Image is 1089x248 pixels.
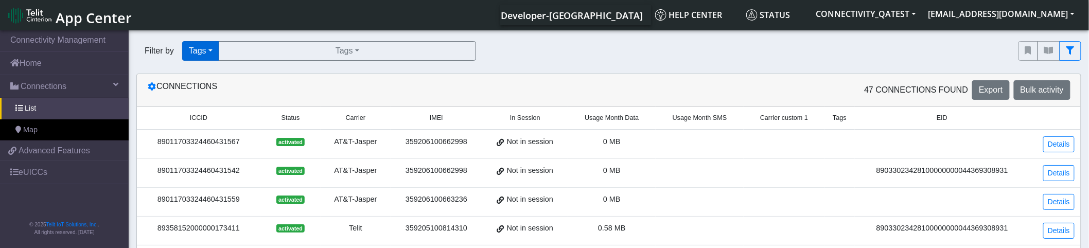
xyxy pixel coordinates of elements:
span: Tags [833,113,847,123]
span: Filter by [136,45,182,57]
a: Details [1043,136,1075,152]
span: Help center [655,9,723,21]
span: Bulk activity [1021,85,1064,94]
span: 47 Connections found [864,84,968,96]
a: Your current platform instance [500,5,643,25]
button: Export [972,80,1009,100]
button: Tags [219,41,476,61]
span: App Center [56,8,132,27]
a: Details [1043,223,1075,239]
div: 89358152000000173411 [143,223,254,234]
img: knowledge.svg [655,9,666,21]
div: 359206100662998 [397,136,477,148]
span: IMEI [430,113,443,123]
span: Carrier custom 1 [760,113,808,123]
span: Carrier [346,113,365,123]
div: 89011703324460431542 [143,165,254,176]
div: 89033023428100000000044369308931 [861,165,1023,176]
span: Not in session [507,194,553,205]
span: Not in session [507,136,553,148]
span: activated [276,138,305,146]
div: AT&T-Jasper [327,136,384,148]
div: 89011703324460431559 [143,194,254,205]
span: activated [276,196,305,204]
span: 0.58 MB [598,224,626,232]
span: In Session [510,113,540,123]
span: Usage Month Data [585,113,639,123]
div: 359206100663236 [397,194,477,205]
span: Map [23,125,38,136]
span: ICCID [190,113,207,123]
span: activated [276,224,305,233]
button: CONNECTIVITY_QATEST [810,5,922,23]
span: Status [282,113,300,123]
span: Not in session [507,223,553,234]
a: Details [1043,194,1075,210]
span: 0 MB [603,195,621,203]
div: fitlers menu [1018,41,1081,61]
span: 0 MB [603,137,621,146]
div: AT&T-Jasper [327,165,384,176]
button: Bulk activity [1014,80,1070,100]
span: EID [937,113,947,123]
span: Export [979,85,1003,94]
span: Developer-[GEOGRAPHIC_DATA] [501,9,643,22]
div: AT&T-Jasper [327,194,384,205]
img: logo-telit-cinterion-gw-new.png [8,7,51,24]
a: App Center [8,4,130,26]
a: Help center [651,5,742,25]
span: Not in session [507,165,553,176]
span: List [25,103,36,114]
span: Usage Month SMS [673,113,727,123]
span: Advanced Features [19,145,90,157]
a: Details [1043,165,1075,181]
span: 0 MB [603,166,621,174]
div: 89033023428100000000044369308931 [861,223,1023,234]
div: 359205100814310 [397,223,477,234]
div: 89011703324460431567 [143,136,254,148]
span: activated [276,167,305,175]
img: status.svg [746,9,758,21]
div: 359206100662998 [397,165,477,176]
a: Telit IoT Solutions, Inc. [46,222,98,227]
span: Status [746,9,791,21]
div: Connections [139,80,609,100]
div: Telit [327,223,384,234]
span: Connections [21,80,66,93]
a: Status [742,5,810,25]
button: Tags [182,41,219,61]
button: [EMAIL_ADDRESS][DOMAIN_NAME] [922,5,1081,23]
